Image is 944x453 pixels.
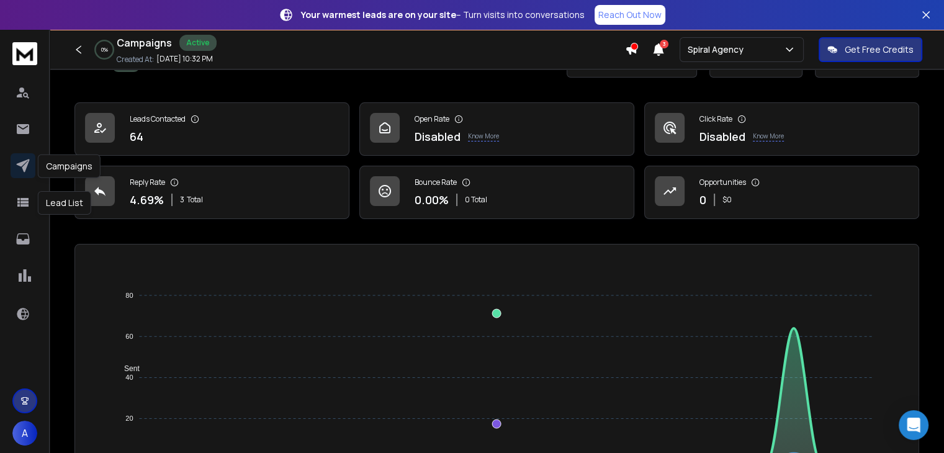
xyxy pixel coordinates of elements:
[598,9,662,21] p: Reach Out Now
[699,191,706,209] p: 0
[74,166,349,219] a: Reply Rate4.69%3Total
[359,166,634,219] a: Bounce Rate0.00%0 Total
[644,166,919,219] a: Opportunities0$0
[699,114,732,124] p: Click Rate
[126,292,133,299] tspan: 80
[595,5,665,25] a: Reach Out Now
[722,195,732,205] p: $ 0
[12,42,37,65] img: logo
[179,35,217,51] div: Active
[12,421,37,446] button: A
[115,364,140,373] span: Sent
[468,132,499,141] p: Know More
[130,114,186,124] p: Leads Contacted
[415,177,457,187] p: Bounce Rate
[187,195,203,205] span: Total
[130,177,165,187] p: Reply Rate
[699,177,746,187] p: Opportunities
[126,333,133,340] tspan: 60
[688,43,748,56] p: Spiral Agency
[845,43,914,56] p: Get Free Credits
[359,102,634,156] a: Open RateDisabledKnow More
[117,35,172,50] h1: Campaigns
[180,195,184,205] span: 3
[74,102,349,156] a: Leads Contacted64
[130,191,164,209] p: 4.69 %
[819,37,922,62] button: Get Free Credits
[130,128,143,145] p: 64
[38,155,101,178] div: Campaigns
[415,128,461,145] p: Disabled
[699,128,745,145] p: Disabled
[126,374,133,381] tspan: 40
[38,191,91,215] div: Lead List
[753,132,784,141] p: Know More
[660,40,668,48] span: 3
[301,9,456,20] strong: Your warmest leads are on your site
[899,410,928,440] div: Open Intercom Messenger
[156,54,213,64] p: [DATE] 10:32 PM
[301,9,585,21] p: – Turn visits into conversations
[415,191,449,209] p: 0.00 %
[101,46,108,53] p: 0 %
[126,415,133,422] tspan: 20
[644,102,919,156] a: Click RateDisabledKnow More
[117,55,154,65] p: Created At:
[465,195,487,205] p: 0 Total
[415,114,449,124] p: Open Rate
